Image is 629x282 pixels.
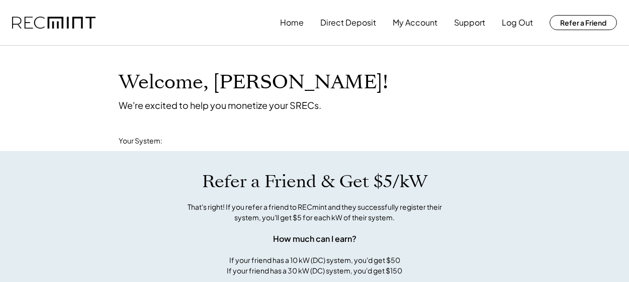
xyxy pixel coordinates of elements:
div: We're excited to help you monetize your SRECs. [119,99,321,111]
button: Home [280,13,304,33]
h1: Refer a Friend & Get $5/kW [202,171,427,192]
button: My Account [393,13,437,33]
div: If your friend has a 10 kW (DC) system, you'd get $50 If your friend has a 30 kW (DC) system, you... [227,255,402,276]
div: Your System: [119,136,162,146]
button: Direct Deposit [320,13,376,33]
div: How much can I earn? [273,233,356,245]
div: That's right! If you refer a friend to RECmint and they successfully register their system, you'l... [176,202,453,223]
h1: Welcome, [PERSON_NAME]! [119,71,388,94]
img: recmint-logotype%403x.png [12,17,96,29]
button: Log Out [502,13,533,33]
button: Support [454,13,485,33]
button: Refer a Friend [550,15,617,30]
